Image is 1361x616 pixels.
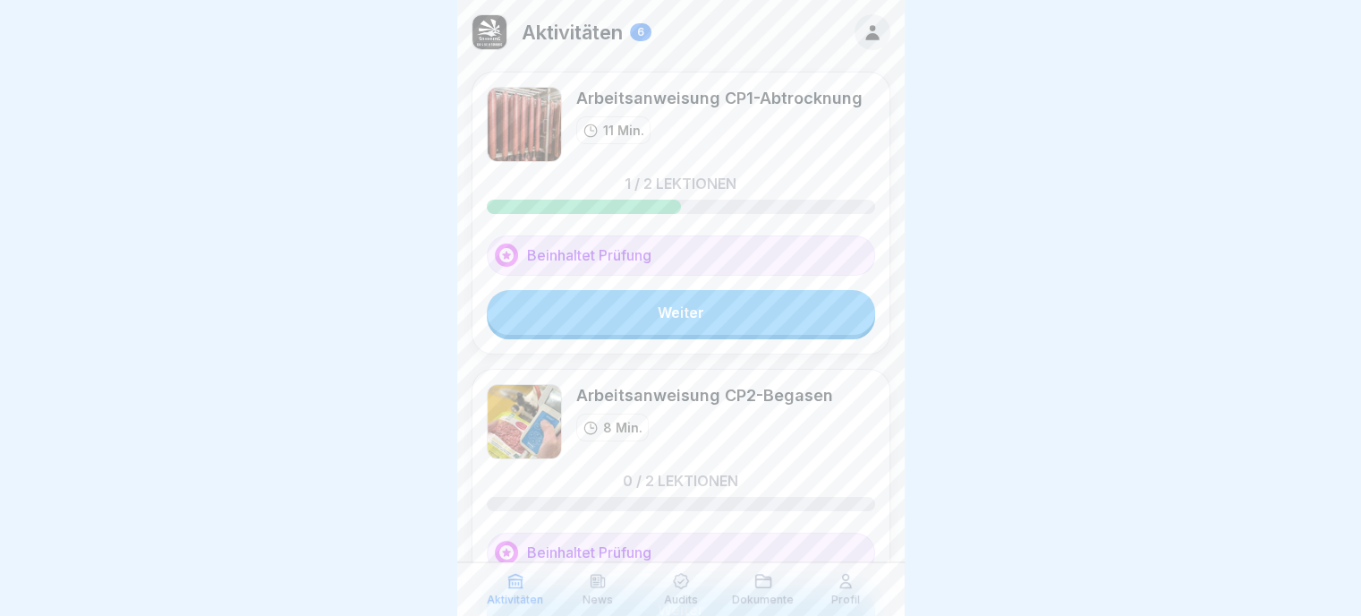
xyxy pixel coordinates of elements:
p: Dokumente [732,594,794,606]
p: Audits [664,594,698,606]
div: Beinhaltet Prüfung [487,533,875,573]
div: Arbeitsanweisung CP1-Abtrocknung [576,87,863,109]
p: 0 / 2 Lektionen [623,474,738,488]
div: Beinhaltet Prüfung [487,235,875,276]
img: mphigpm8jrcai41dtx68as7p.png [487,87,562,162]
img: hj9o9v8kzxvzc93uvlzx86ct.png [487,384,562,459]
p: Profil [831,594,860,606]
p: 8 Min. [603,418,642,437]
p: Aktivitäten [522,21,623,44]
div: Arbeitsanweisung CP2-Begasen [576,384,833,406]
p: 1 / 2 Lektionen [625,176,736,191]
p: 11 Min. [603,121,644,140]
p: Aktivitäten [487,594,543,606]
p: News [583,594,613,606]
a: Weiter [487,290,875,335]
div: 6 [630,23,651,41]
img: zazc8asra4ka39jdtci05bj8.png [472,15,506,49]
